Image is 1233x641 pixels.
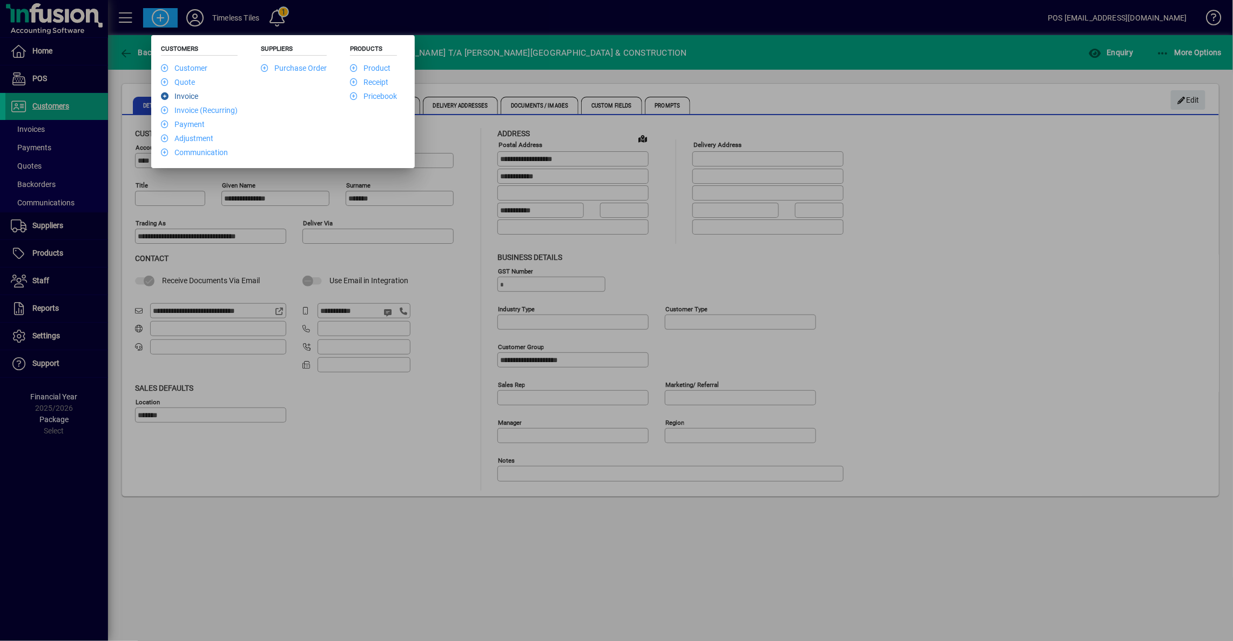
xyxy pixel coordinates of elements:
[261,45,327,56] h5: Suppliers
[350,45,397,56] h5: Products
[261,64,327,72] a: Purchase Order
[161,45,238,56] h5: Customers
[161,78,195,86] a: Quote
[161,120,205,129] a: Payment
[161,92,198,101] a: Invoice
[161,106,238,115] a: Invoice (Recurring)
[350,64,390,72] a: Product
[161,148,228,157] a: Communication
[161,134,213,143] a: Adjustment
[161,64,207,72] a: Customer
[350,78,388,86] a: Receipt
[350,92,397,101] a: Pricebook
